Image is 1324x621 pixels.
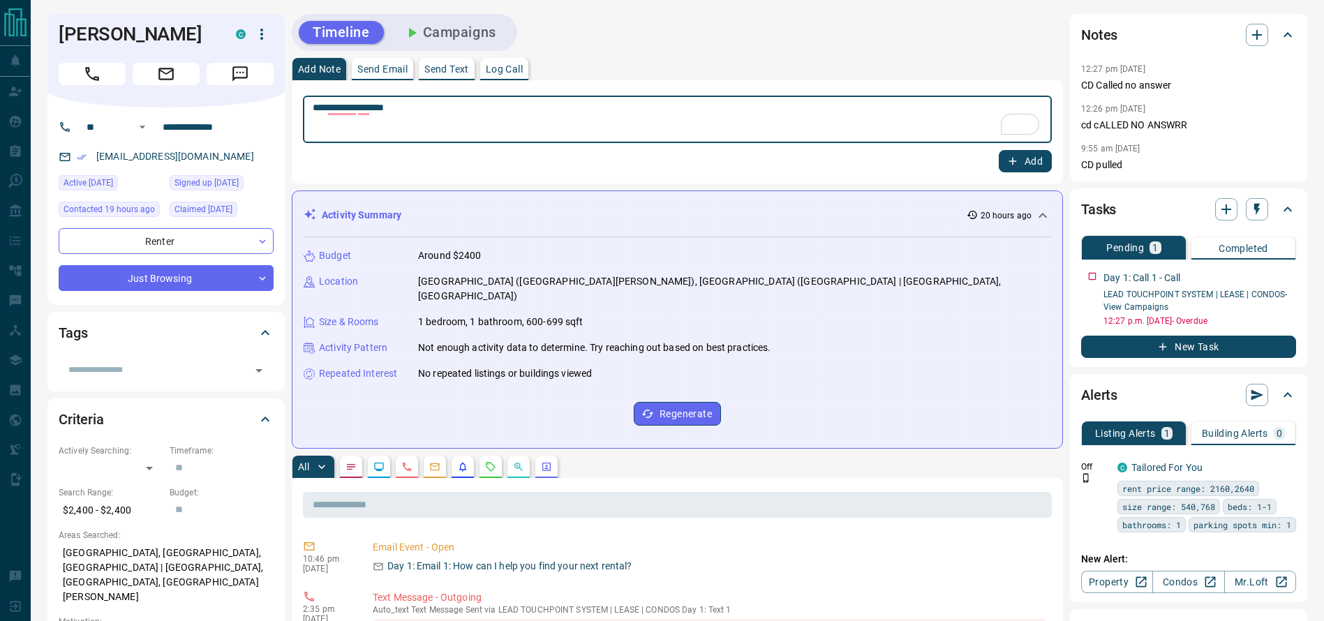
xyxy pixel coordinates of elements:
[418,315,583,329] p: 1 bedroom, 1 bathroom, 600-699 sqft
[981,209,1032,222] p: 20 hours ago
[319,274,358,289] p: Location
[207,63,274,85] span: Message
[429,461,440,472] svg: Emails
[1081,118,1296,133] p: cd cALLED NO ANSWRR
[418,366,592,381] p: No repeated listings or buildings viewed
[1081,336,1296,358] button: New Task
[418,341,771,355] p: Not enough activity data to determine. Try reaching out based on best practices.
[1131,462,1203,473] a: Tailored For You
[1193,518,1291,532] span: parking spots min: 1
[1095,428,1156,438] p: Listing Alerts
[170,486,274,499] p: Budget:
[373,461,385,472] svg: Lead Browsing Activity
[634,402,721,426] button: Regenerate
[1117,463,1127,472] div: condos.ca
[322,208,401,223] p: Activity Summary
[303,564,352,574] p: [DATE]
[299,21,384,44] button: Timeline
[59,228,274,254] div: Renter
[1081,24,1117,46] h2: Notes
[64,176,113,190] span: Active [DATE]
[1081,193,1296,226] div: Tasks
[59,322,87,344] h2: Tags
[319,248,351,263] p: Budget
[298,64,341,74] p: Add Note
[1122,500,1215,514] span: size range: 540,768
[236,29,246,39] div: condos.ca
[1081,64,1145,74] p: 12:27 pm [DATE]
[373,605,1046,615] p: Text Message Sent via LEAD TOUCHPOINT SYSTEM | LEASE | CONDOS Day 1: Text 1
[1103,315,1296,327] p: 12:27 p.m. [DATE] - Overdue
[134,119,151,135] button: Open
[1122,518,1181,532] span: bathrooms: 1
[513,461,524,472] svg: Opportunities
[1277,428,1282,438] p: 0
[59,529,274,541] p: Areas Searched:
[59,23,215,45] h1: [PERSON_NAME]
[77,152,87,162] svg: Email Verified
[304,202,1051,228] div: Activity Summary20 hours ago
[170,175,274,195] div: Fri Oct 10 2025
[59,265,274,291] div: Just Browsing
[59,408,104,431] h2: Criteria
[1202,428,1268,438] p: Building Alerts
[1081,18,1296,52] div: Notes
[249,361,269,380] button: Open
[401,461,412,472] svg: Calls
[1103,290,1288,312] a: LEAD TOUCHPOINT SYSTEM | LEASE | CONDOS- View Campaigns
[174,202,232,216] span: Claimed [DATE]
[298,462,309,472] p: All
[1081,384,1117,406] h2: Alerts
[345,461,357,472] svg: Notes
[999,150,1052,172] button: Add
[1081,378,1296,412] div: Alerts
[59,316,274,350] div: Tags
[319,366,397,381] p: Repeated Interest
[59,63,126,85] span: Call
[424,64,469,74] p: Send Text
[1081,198,1116,220] h2: Tasks
[373,590,1046,605] p: Text Message - Outgoing
[59,175,163,195] div: Sat Oct 11 2025
[485,461,496,472] svg: Requests
[457,461,468,472] svg: Listing Alerts
[303,554,352,564] p: 10:46 pm
[303,604,352,614] p: 2:35 pm
[319,341,387,355] p: Activity Pattern
[1228,500,1272,514] span: beds: 1-1
[1103,271,1181,285] p: Day 1: Call 1 - Call
[357,64,408,74] p: Send Email
[64,202,155,216] span: Contacted 19 hours ago
[1122,481,1254,495] span: rent price range: 2160,2640
[373,540,1046,555] p: Email Event - Open
[389,21,510,44] button: Campaigns
[387,559,632,574] p: Day 1: Email 1: How can I help you find your next rental?
[1081,78,1296,93] p: CD Called no answer
[1164,428,1170,438] p: 1
[1081,144,1140,154] p: 9:55 am [DATE]
[1224,571,1296,593] a: Mr.Loft
[1106,243,1144,253] p: Pending
[59,444,163,457] p: Actively Searching:
[170,444,274,457] p: Timeframe:
[313,102,1042,137] textarea: To enrich screen reader interactions, please activate Accessibility in Grammarly extension settings
[59,499,163,522] p: $2,400 - $2,400
[373,605,409,615] span: auto_text
[1081,158,1296,172] p: CD pulled
[1081,552,1296,567] p: New Alert:
[418,274,1051,304] p: [GEOGRAPHIC_DATA] ([GEOGRAPHIC_DATA][PERSON_NAME]), [GEOGRAPHIC_DATA] ([GEOGRAPHIC_DATA] | [GEOGR...
[1081,473,1091,483] svg: Push Notification Only
[174,176,239,190] span: Signed up [DATE]
[59,202,163,221] div: Mon Oct 13 2025
[1152,571,1224,593] a: Condos
[541,461,552,472] svg: Agent Actions
[170,202,274,221] div: Sat Oct 11 2025
[1081,571,1153,593] a: Property
[59,541,274,608] p: [GEOGRAPHIC_DATA], [GEOGRAPHIC_DATA], [GEOGRAPHIC_DATA] | [GEOGRAPHIC_DATA], [GEOGRAPHIC_DATA], [...
[319,315,379,329] p: Size & Rooms
[96,151,254,162] a: [EMAIL_ADDRESS][DOMAIN_NAME]
[418,248,482,263] p: Around $2400
[486,64,523,74] p: Log Call
[1152,243,1158,253] p: 1
[1219,244,1268,253] p: Completed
